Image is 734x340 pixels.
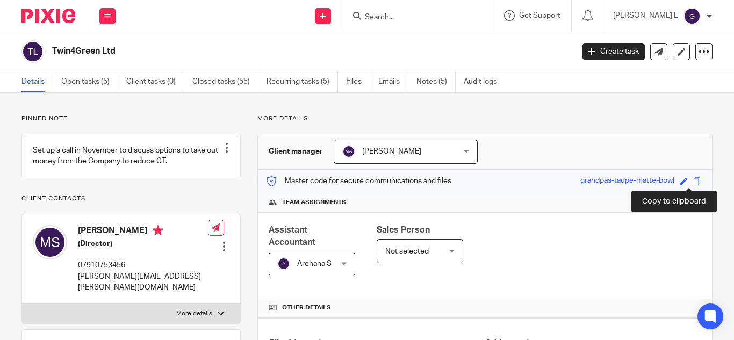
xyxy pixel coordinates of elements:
a: Closed tasks (55) [192,71,258,92]
p: More details [176,309,212,318]
img: svg%3E [277,257,290,270]
p: [PERSON_NAME][EMAIL_ADDRESS][PERSON_NAME][DOMAIN_NAME] [78,271,208,293]
span: Other details [282,303,331,312]
span: Archana S [297,260,332,267]
span: Assistant Accountant [269,226,315,247]
a: Files [346,71,370,92]
p: More details [257,114,713,123]
a: Notes (5) [416,71,456,92]
img: svg%3E [21,40,44,63]
p: 07910753456 [78,260,208,271]
img: Pixie [21,9,75,23]
span: Not selected [385,248,429,255]
i: Primary [153,225,163,236]
div: grandpas-taupe-matte-bowl [580,175,674,187]
h3: Client manager [269,146,323,157]
a: Create task [582,43,645,60]
p: Master code for secure communications and files [266,176,451,186]
span: [PERSON_NAME] [362,148,421,155]
img: svg%3E [342,145,355,158]
a: Emails [378,71,408,92]
a: Details [21,71,53,92]
span: Sales Person [377,226,430,234]
h5: (Director) [78,238,208,249]
a: Audit logs [464,71,505,92]
p: Client contacts [21,194,241,203]
a: Client tasks (0) [126,71,184,92]
span: Get Support [519,12,560,19]
span: Team assignments [282,198,346,207]
p: Pinned note [21,114,241,123]
img: svg%3E [683,8,701,25]
img: svg%3E [33,225,67,259]
input: Search [364,13,460,23]
a: Open tasks (5) [61,71,118,92]
h4: [PERSON_NAME] [78,225,208,238]
p: [PERSON_NAME] L [613,10,678,21]
h2: Twin4Green Ltd [52,46,464,57]
a: Recurring tasks (5) [267,71,338,92]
